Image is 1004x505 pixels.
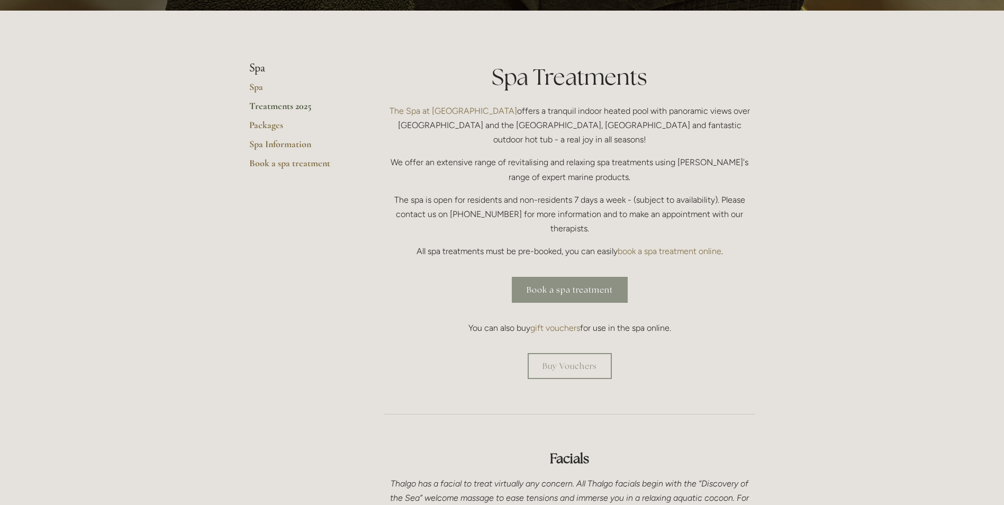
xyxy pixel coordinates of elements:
[530,323,580,333] a: gift vouchers
[384,155,755,184] p: We offer an extensive range of revitalising and relaxing spa treatments using [PERSON_NAME]'s ran...
[384,321,755,335] p: You can also buy for use in the spa online.
[249,157,350,176] a: Book a spa treatment
[384,104,755,147] p: offers a tranquil indoor heated pool with panoramic views over [GEOGRAPHIC_DATA] and the [GEOGRAP...
[528,353,612,379] a: Buy Vouchers
[384,61,755,93] h1: Spa Treatments
[249,61,350,75] li: Spa
[384,244,755,258] p: All spa treatments must be pre-booked, you can easily .
[249,100,350,119] a: Treatments 2025
[618,246,721,256] a: book a spa treatment online
[384,193,755,236] p: The spa is open for residents and non-residents 7 days a week - (subject to availability). Please...
[249,119,350,138] a: Packages
[550,450,589,467] strong: Facials
[249,138,350,157] a: Spa Information
[512,277,628,303] a: Book a spa treatment
[390,106,517,116] a: The Spa at [GEOGRAPHIC_DATA]
[249,81,350,100] a: Spa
